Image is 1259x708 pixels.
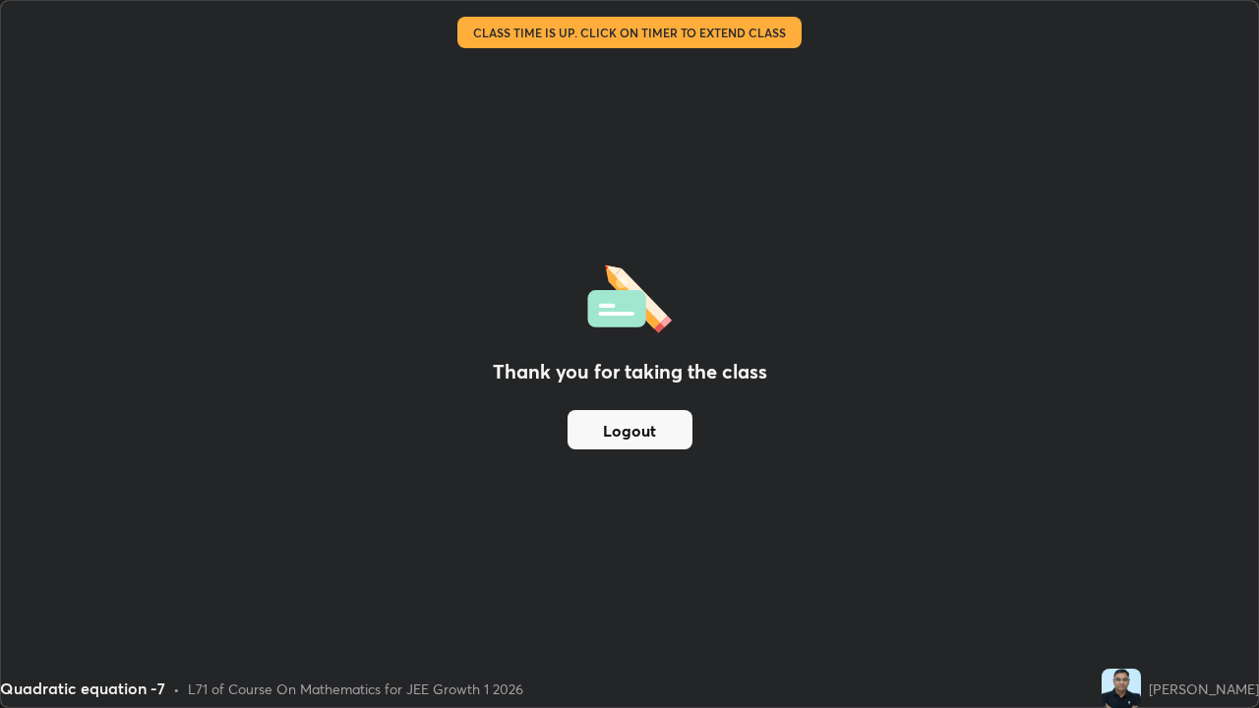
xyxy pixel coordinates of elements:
div: • [173,678,180,699]
img: dac768bf8445401baa7a33347c0029c8.jpg [1102,669,1141,708]
div: L71 of Course On Mathematics for JEE Growth 1 2026 [188,678,523,699]
button: Logout [568,410,692,449]
img: offlineFeedback.1438e8b3.svg [587,259,672,333]
div: [PERSON_NAME] [1149,678,1259,699]
h2: Thank you for taking the class [493,357,767,386]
